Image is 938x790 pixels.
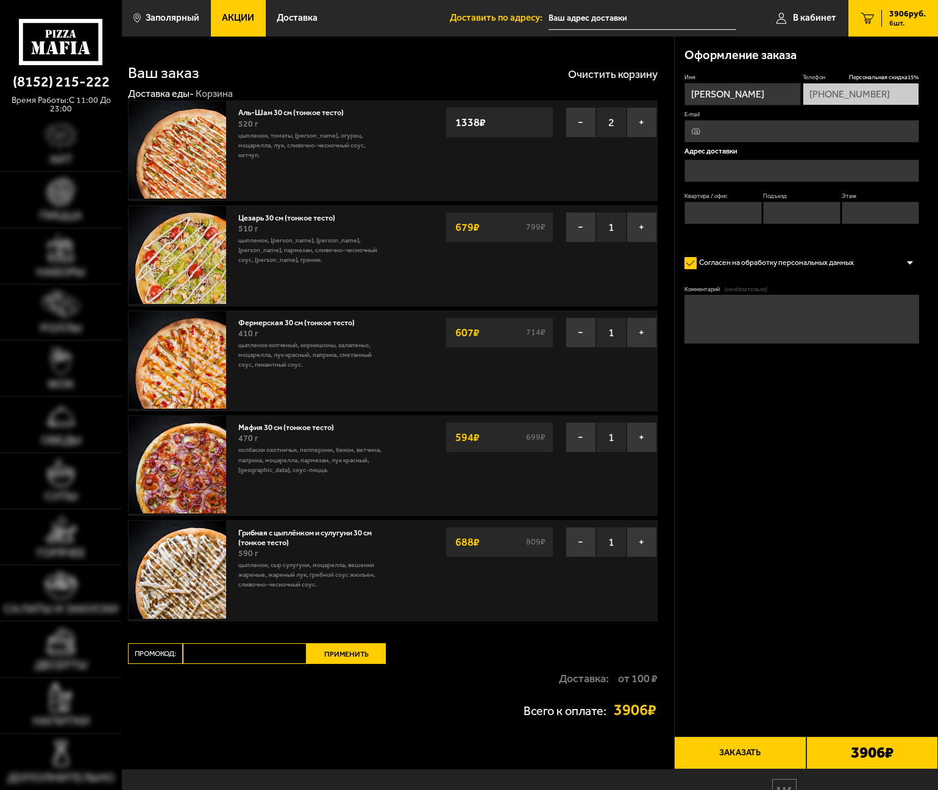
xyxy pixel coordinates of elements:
p: цыпленок, сыр сулугуни, моцарелла, вешенки жареные, жареный лук, грибной соус Жюльен, сливочно-че... [238,560,386,590]
span: Роллы [40,322,82,334]
input: @ [684,120,919,143]
span: WOK [48,378,74,390]
span: 590 г [238,548,258,559]
label: Подъезд [763,192,840,200]
button: − [566,527,596,557]
label: Комментарий [684,285,919,293]
span: 470 г [238,433,258,443]
label: Этаж [842,192,919,200]
p: Доставка: [559,673,609,684]
button: − [566,422,596,453]
s: 714 ₽ [524,328,547,337]
button: Очистить корзину [568,69,658,80]
span: 1 [596,422,627,453]
div: Корзина [196,88,233,101]
span: Наборы [37,266,85,278]
span: 2 [596,107,627,138]
p: Всего к оплате: [524,705,606,717]
span: 520 г [238,119,258,129]
p: Адрес доставки [684,147,919,155]
span: 6 шт. [889,19,926,27]
button: − [566,107,596,138]
span: Напитки [33,715,90,727]
button: Заказать [674,736,806,770]
button: + [627,107,657,138]
a: Фермерская 30 см (тонкое тесто) [238,315,364,327]
span: 3906 руб. [889,10,926,18]
span: 1 [596,212,627,242]
h3: Оформление заказа [684,49,797,61]
label: Телефон [803,73,919,81]
button: + [627,317,657,348]
strong: 688 ₽ [452,531,483,554]
label: Имя [684,73,801,81]
button: + [627,527,657,557]
span: Салаты и закуски [4,603,118,615]
span: Супы [44,490,78,502]
span: (необязательно) [725,285,767,293]
span: Доставить по адресу: [450,13,549,23]
strong: 1338 ₽ [452,111,489,134]
span: Доставка [277,13,318,23]
s: 699 ₽ [524,433,547,442]
a: Доставка еды- [128,88,194,99]
span: 1 [596,527,627,557]
div: 0 [122,37,674,769]
h1: Ваш заказ [128,65,199,81]
strong: 594 ₽ [452,426,483,449]
label: Промокод: [128,643,183,664]
label: E-mail [684,110,919,118]
button: + [627,422,657,453]
strong: 679 ₽ [452,216,483,239]
a: Мафия 30 см (тонкое тесто) [238,420,344,432]
button: − [566,317,596,348]
p: цыпленок, томаты, [PERSON_NAME], огурец, моцарелла, лук, сливочно-чесночный соус, кетчуп. [238,131,386,160]
a: Аль-Шам 30 см (тонкое тесто) [238,105,354,117]
span: Пицца [40,210,82,221]
p: колбаски охотничьи, пепперони, бекон, ветчина, паприка, моцарелла, пармезан, лук красный, [GEOGRA... [238,445,386,474]
p: цыпленок, [PERSON_NAME], [PERSON_NAME], [PERSON_NAME], пармезан, сливочно-чесночный соус, [PERSON... [238,236,386,265]
strong: 607 ₽ [452,321,483,344]
span: Обеды [41,434,82,446]
span: Персональная скидка 15 % [849,73,919,81]
span: Горячее [37,547,85,559]
b: 3906 ₽ [851,745,894,761]
strong: от 100 ₽ [618,673,658,684]
span: Дополнительно [7,772,115,783]
a: Грибная с цыплёнком и сулугуни 30 см (тонкое тесто) [238,525,372,547]
s: 799 ₽ [524,223,547,231]
button: + [627,212,657,242]
s: 809 ₽ [524,538,547,546]
span: Заполярный [146,13,199,23]
input: +7 ( [803,83,919,105]
span: 410 г [238,328,258,339]
button: Применить [307,643,386,664]
span: 510 г [238,224,258,234]
span: Акции [222,13,254,23]
input: Имя [684,83,801,105]
a: Цезарь 30 см (тонкое тесто) [238,210,345,222]
span: Хит [49,153,73,165]
span: 1 [596,317,627,348]
label: Квартира / офис [684,192,762,200]
strong: 3906 ₽ [614,702,658,718]
p: цыпленок копченый, корнишоны, халапеньо, моцарелла, лук красный, паприка, сметанный соус, пикантн... [238,340,386,370]
button: − [566,212,596,242]
input: Ваш адрес доставки [549,7,736,30]
span: Десерты [35,659,88,671]
span: В кабинет [793,13,836,23]
label: Согласен на обработку персональных данных [684,253,864,273]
